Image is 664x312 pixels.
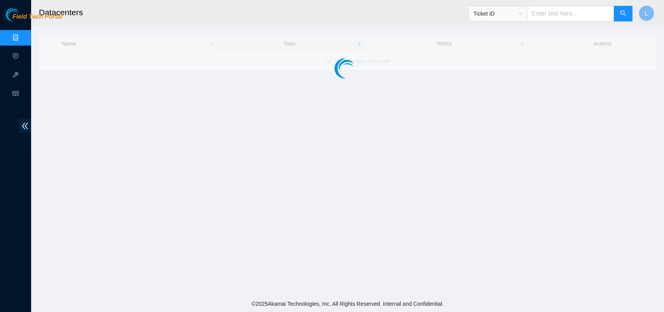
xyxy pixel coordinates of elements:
button: search [614,6,632,21]
footer: © 2025 Akamai Technologies, Inc. All Rights Reserved. Internal and Confidential. [31,296,664,312]
a: Akamai TechnologiesField Tech Portal [6,14,62,24]
span: Ticket ID [473,8,522,19]
span: read [12,87,19,102]
span: search [620,10,626,18]
span: L [645,9,648,18]
span: double-left [19,119,31,133]
img: Akamai Technologies [6,8,39,21]
button: L [639,5,654,21]
input: Enter text here... [527,6,614,21]
span: Field Tech Portal [12,13,62,21]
